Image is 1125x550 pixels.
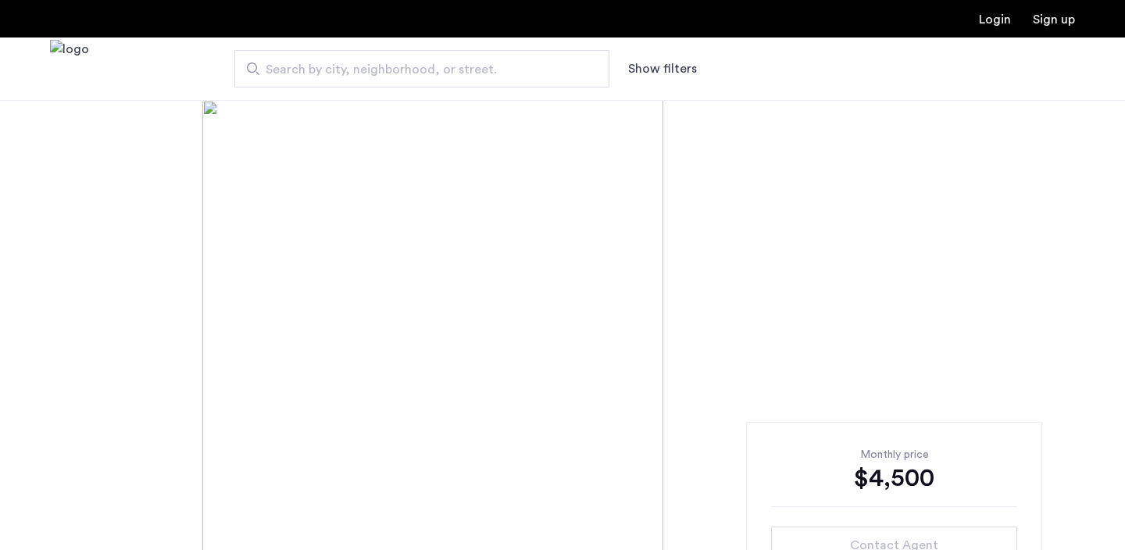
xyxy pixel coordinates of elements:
div: Monthly price [771,447,1017,462]
a: Registration [1033,13,1075,26]
a: Cazamio Logo [50,40,89,98]
img: logo [50,40,89,98]
input: Apartment Search [234,50,609,87]
button: Show or hide filters [628,59,697,78]
div: $4,500 [771,462,1017,494]
a: Login [979,13,1011,26]
span: Search by city, neighborhood, or street. [266,60,566,79]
